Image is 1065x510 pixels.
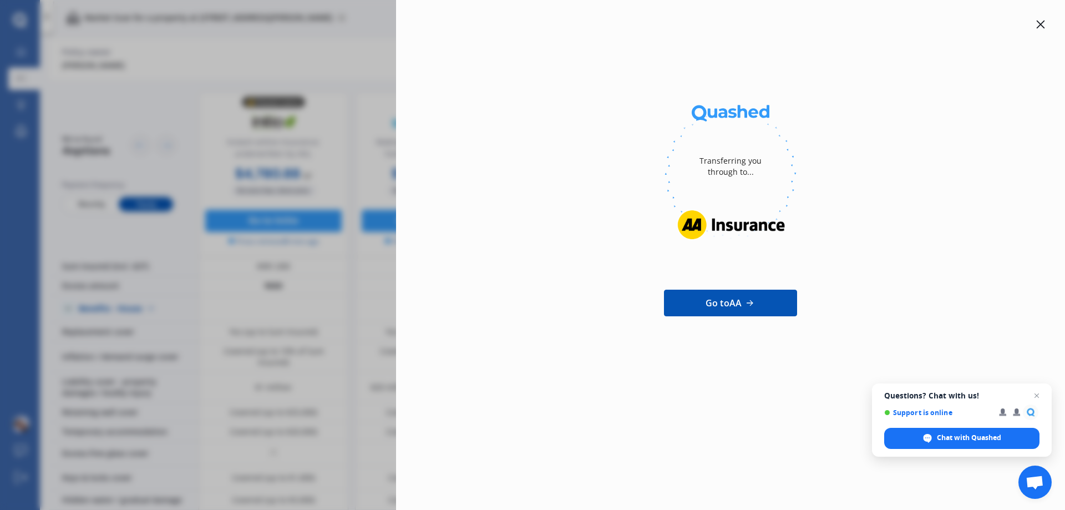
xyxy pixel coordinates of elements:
[664,290,797,316] a: Go toAA
[1030,389,1043,402] span: Close chat
[884,428,1039,449] div: Chat with Quashed
[706,296,742,310] span: Go to AA
[937,433,1001,443] span: Chat with Quashed
[665,200,797,250] img: AA.webp
[686,133,775,200] div: Transferring you through to...
[884,391,1039,400] span: Questions? Chat with us!
[884,408,991,417] span: Support is online
[1018,466,1052,499] div: Open chat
